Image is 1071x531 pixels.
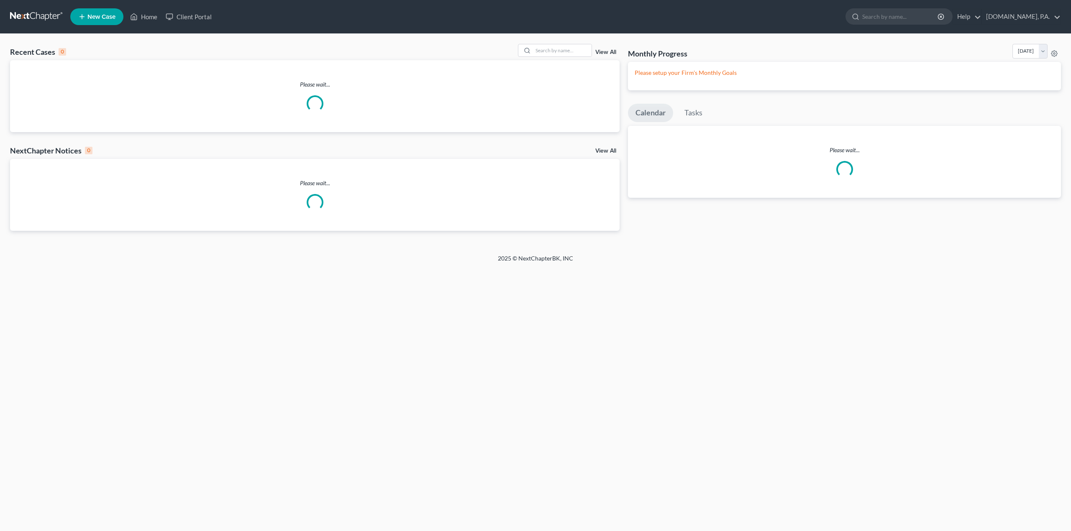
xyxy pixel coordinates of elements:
a: [DOMAIN_NAME], P.A. [982,9,1061,24]
a: Tasks [677,104,710,122]
p: Please setup your Firm's Monthly Goals [635,69,1054,77]
input: Search by name... [862,9,939,24]
a: Home [126,9,161,24]
div: 0 [59,48,66,56]
a: Calendar [628,104,673,122]
a: View All [595,49,616,55]
h3: Monthly Progress [628,49,687,59]
a: Help [953,9,981,24]
div: NextChapter Notices [10,146,92,156]
p: Please wait... [10,80,620,89]
span: New Case [87,14,115,20]
p: Please wait... [10,179,620,187]
input: Search by name... [533,44,592,56]
div: 2025 © NextChapterBK, INC [297,254,774,269]
p: Please wait... [628,146,1061,154]
a: Client Portal [161,9,216,24]
a: View All [595,148,616,154]
div: 0 [85,147,92,154]
div: Recent Cases [10,47,66,57]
